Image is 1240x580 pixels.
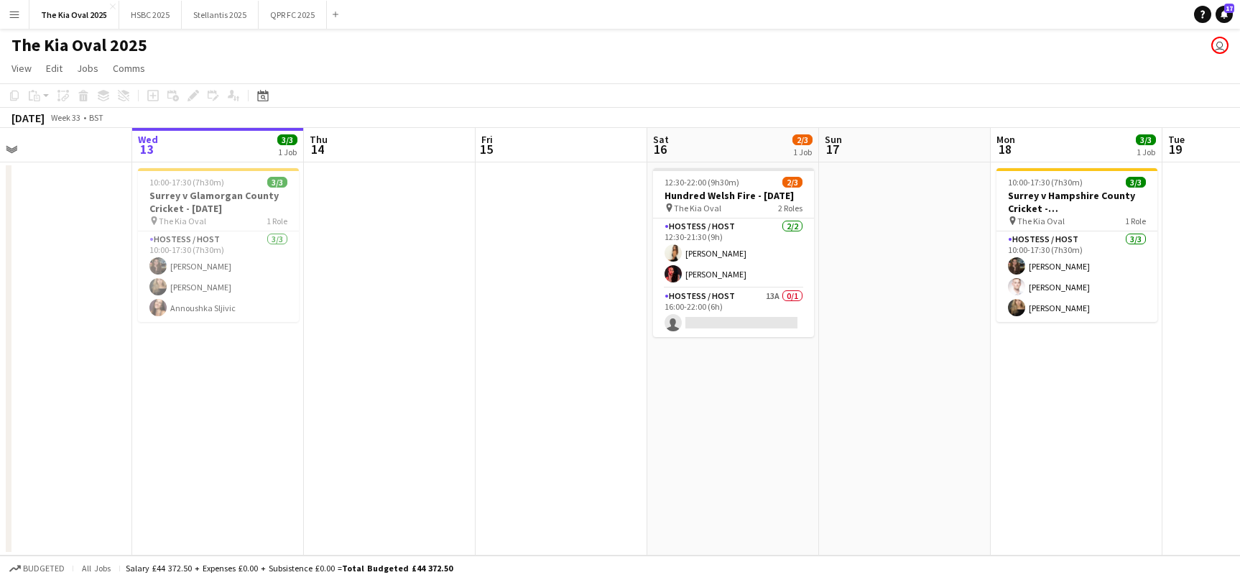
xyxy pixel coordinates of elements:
div: 1 Job [278,147,297,157]
a: Jobs [71,59,104,78]
button: QPR FC 2025 [259,1,327,29]
span: 17 [823,141,842,157]
app-job-card: 12:30-22:00 (9h30m)2/3Hundred Welsh Fire - [DATE] The Kia Oval2 RolesHostess / Host2/212:30-21:30... [653,168,814,337]
span: 3/3 [267,177,287,188]
button: Stellantis 2025 [182,1,259,29]
span: 10:00-17:30 (7h30m) [1008,177,1083,188]
span: Comms [113,62,145,75]
span: View [11,62,32,75]
span: Mon [996,133,1015,146]
span: 1 Role [267,216,287,226]
span: 2/3 [792,134,813,145]
span: 14 [307,141,328,157]
button: HSBC 2025 [119,1,182,29]
span: 15 [479,141,493,157]
a: 17 [1216,6,1233,23]
div: BST [89,112,103,123]
span: Total Budgeted £44 372.50 [342,563,453,574]
span: 1 Role [1125,216,1146,226]
span: 17 [1224,4,1234,13]
button: The Kia Oval 2025 [29,1,119,29]
span: The Kia Oval [159,216,206,226]
h3: Surrey v Glamorgan County Cricket - [DATE] [138,189,299,215]
app-user-avatar: Sam Johannesson [1211,37,1229,54]
span: 2 Roles [778,203,802,213]
span: Budgeted [23,563,65,574]
span: 10:00-17:30 (7h30m) [149,177,224,188]
h3: Surrey v Hampshire County Cricket - [GEOGRAPHIC_DATA][DATE] [996,189,1157,215]
span: Tue [1168,133,1185,146]
span: Week 33 [47,112,83,123]
div: [DATE] [11,111,45,125]
a: Comms [107,59,151,78]
span: The Kia Oval [1017,216,1065,226]
app-card-role: Hostess / Host13A0/116:00-22:00 (6h) [653,288,814,337]
span: Wed [138,133,158,146]
a: Edit [40,59,68,78]
span: 13 [136,141,158,157]
span: 12:30-22:00 (9h30m) [665,177,739,188]
div: 1 Job [793,147,812,157]
app-job-card: 10:00-17:30 (7h30m)3/3Surrey v Hampshire County Cricket - [GEOGRAPHIC_DATA][DATE] The Kia Oval1 R... [996,168,1157,322]
span: 16 [651,141,669,157]
span: Edit [46,62,63,75]
app-card-role: Hostess / Host3/310:00-17:30 (7h30m)[PERSON_NAME][PERSON_NAME][PERSON_NAME] [996,231,1157,322]
span: 3/3 [1136,134,1156,145]
span: Thu [310,133,328,146]
span: All jobs [79,563,114,574]
a: View [6,59,37,78]
app-job-card: 10:00-17:30 (7h30m)3/3Surrey v Glamorgan County Cricket - [DATE] The Kia Oval1 RoleHostess / Host... [138,168,299,322]
span: 3/3 [1126,177,1146,188]
span: Jobs [77,62,98,75]
span: 18 [994,141,1015,157]
span: Sat [653,133,669,146]
span: 19 [1166,141,1185,157]
app-card-role: Hostess / Host3/310:00-17:30 (7h30m)[PERSON_NAME][PERSON_NAME]Annoushka Sljivic [138,231,299,322]
app-card-role: Hostess / Host2/212:30-21:30 (9h)[PERSON_NAME][PERSON_NAME] [653,218,814,288]
span: The Kia Oval [674,203,721,213]
span: 3/3 [277,134,297,145]
h3: Hundred Welsh Fire - [DATE] [653,189,814,202]
span: Fri [481,133,493,146]
span: Sun [825,133,842,146]
span: 2/3 [782,177,802,188]
div: 1 Job [1137,147,1155,157]
div: Salary £44 372.50 + Expenses £0.00 + Subsistence £0.00 = [126,563,453,574]
h1: The Kia Oval 2025 [11,34,147,56]
button: Budgeted [7,561,67,576]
